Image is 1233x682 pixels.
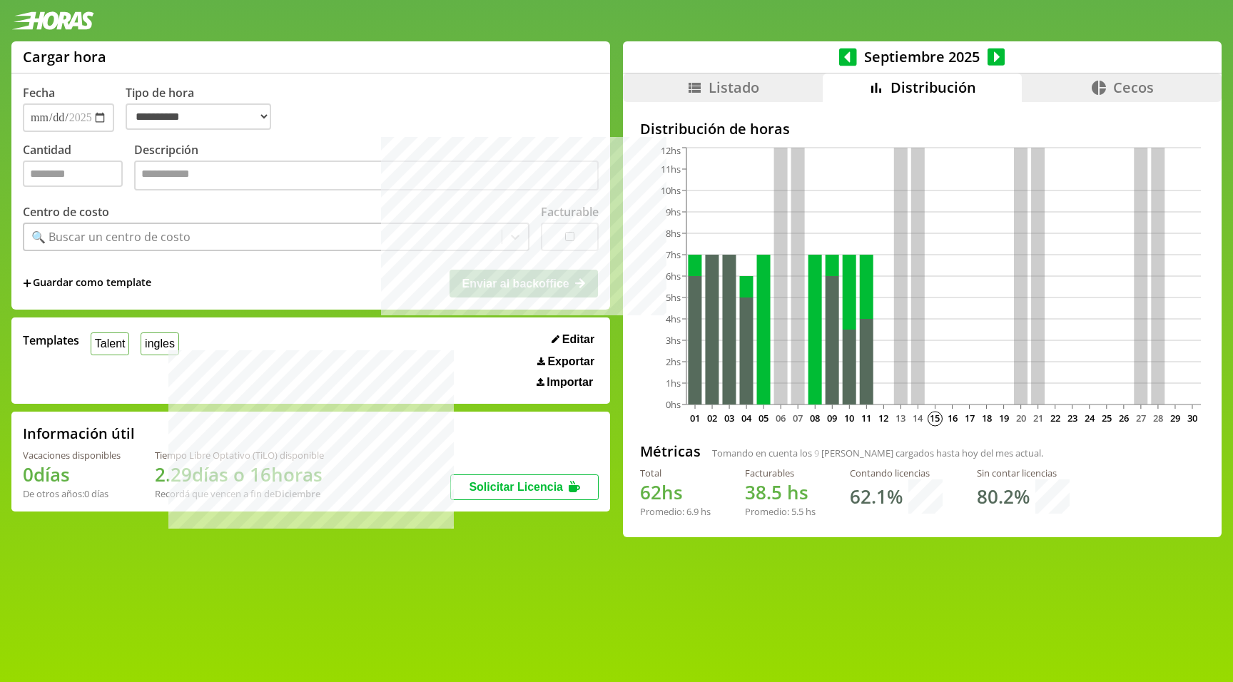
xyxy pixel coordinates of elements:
[469,481,563,493] span: Solicitar Licencia
[661,184,681,197] tspan: 10hs
[666,312,681,325] tspan: 4hs
[913,412,923,424] text: 14
[814,447,819,459] span: 9
[23,142,134,194] label: Cantidad
[547,355,594,368] span: Exportar
[1170,412,1180,424] text: 29
[666,334,681,347] tspan: 3hs
[810,412,820,424] text: 08
[930,412,940,424] text: 15
[1102,412,1112,424] text: 25
[23,424,135,443] h2: Información útil
[850,484,903,509] h1: 62.1 %
[23,47,106,66] h1: Cargar hora
[666,398,681,411] tspan: 0hs
[661,163,681,175] tspan: 11hs
[23,204,109,220] label: Centro de costo
[155,449,324,462] div: Tiempo Libre Optativo (TiLO) disponible
[895,412,905,424] text: 13
[1153,412,1163,424] text: 28
[640,479,711,505] h1: hs
[547,376,593,389] span: Importar
[857,47,988,66] span: Septiembre 2025
[275,487,320,500] b: Diciembre
[640,442,701,461] h2: Métricas
[977,467,1070,479] div: Sin contar licencias
[686,505,699,518] span: 6.9
[1067,412,1077,424] text: 23
[126,85,283,132] label: Tipo de hora
[707,412,717,424] text: 02
[712,447,1043,459] span: Tomando en cuenta los [PERSON_NAME] cargados hasta hoy del mes actual.
[547,332,599,347] button: Editar
[745,479,782,505] span: 38.5
[1015,412,1025,424] text: 20
[690,412,700,424] text: 01
[861,412,871,424] text: 11
[791,505,803,518] span: 5.5
[23,275,151,291] span: +Guardar como template
[1119,412,1129,424] text: 26
[724,412,734,424] text: 03
[998,412,1008,424] text: 19
[666,227,681,240] tspan: 8hs
[964,412,974,424] text: 17
[666,291,681,304] tspan: 5hs
[758,412,768,424] text: 05
[23,462,121,487] h1: 0 días
[793,412,803,424] text: 07
[450,474,599,500] button: Solicitar Licencia
[741,412,752,424] text: 04
[155,487,324,500] div: Recordá que vencen a fin de
[126,103,271,130] select: Tipo de hora
[640,505,711,518] div: Promedio: hs
[827,412,837,424] text: 09
[23,487,121,500] div: De otros años: 0 días
[23,275,31,291] span: +
[640,467,711,479] div: Total
[31,229,191,245] div: 🔍 Buscar un centro de costo
[666,377,681,390] tspan: 1hs
[134,142,599,194] label: Descripción
[947,412,957,424] text: 16
[640,479,661,505] span: 62
[23,449,121,462] div: Vacaciones disponibles
[776,412,786,424] text: 06
[141,332,178,355] button: ingles
[91,332,129,355] button: Talent
[562,333,594,346] span: Editar
[533,355,599,369] button: Exportar
[1085,412,1095,424] text: 24
[134,161,599,190] textarea: Descripción
[23,332,79,348] span: Templates
[640,119,1204,138] h2: Distribución de horas
[666,355,681,368] tspan: 2hs
[745,467,816,479] div: Facturables
[11,11,94,30] img: logotipo
[23,85,55,101] label: Fecha
[850,467,943,479] div: Contando licencias
[666,270,681,283] tspan: 6hs
[23,161,123,187] input: Cantidad
[844,412,854,424] text: 10
[977,484,1030,509] h1: 80.2 %
[745,479,816,505] h1: hs
[666,248,681,261] tspan: 7hs
[981,412,991,424] text: 18
[1113,78,1154,97] span: Cecos
[666,205,681,218] tspan: 9hs
[1050,412,1060,424] text: 22
[1032,412,1042,424] text: 21
[155,462,324,487] h1: 2.29 días o 16 horas
[1187,412,1197,424] text: 30
[541,204,599,220] label: Facturable
[890,78,976,97] span: Distribución
[709,78,759,97] span: Listado
[661,144,681,157] tspan: 12hs
[878,412,888,424] text: 12
[745,505,816,518] div: Promedio: hs
[1136,412,1146,424] text: 27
